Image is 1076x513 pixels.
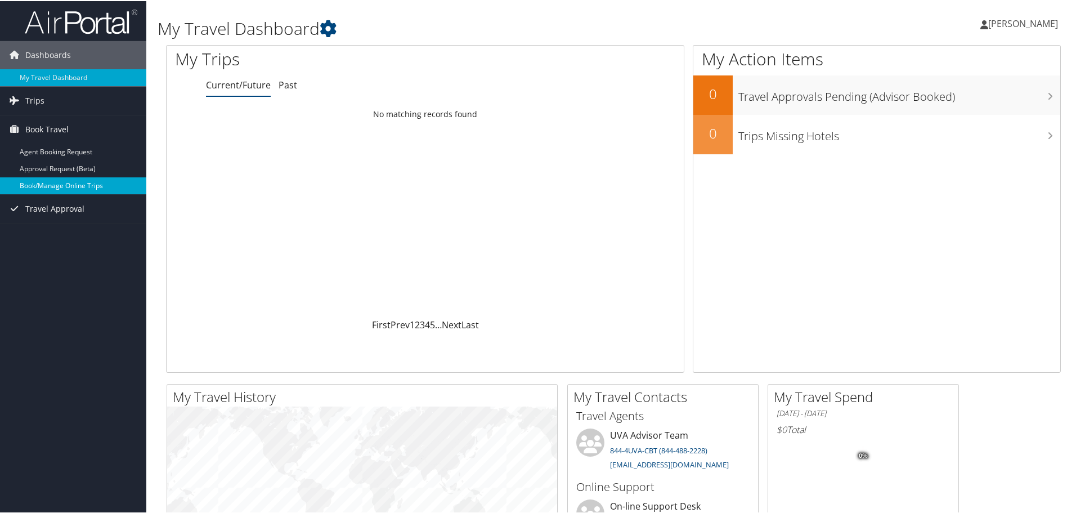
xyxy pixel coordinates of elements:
[859,452,868,458] tspan: 0%
[774,386,958,405] h2: My Travel Spend
[435,318,442,330] span: …
[206,78,271,90] a: Current/Future
[693,74,1060,114] a: 0Travel Approvals Pending (Advisor Booked)
[175,46,460,70] h1: My Trips
[461,318,479,330] a: Last
[425,318,430,330] a: 4
[738,82,1060,104] h3: Travel Approvals Pending (Advisor Booked)
[738,122,1060,143] h3: Trips Missing Hotels
[693,46,1060,70] h1: My Action Items
[610,444,707,454] a: 844-4UVA-CBT (844-488-2228)
[988,16,1058,29] span: [PERSON_NAME]
[279,78,297,90] a: Past
[410,318,415,330] a: 1
[415,318,420,330] a: 2
[576,478,750,494] h3: Online Support
[25,86,44,114] span: Trips
[391,318,410,330] a: Prev
[777,422,950,435] h6: Total
[442,318,461,330] a: Next
[158,16,765,39] h1: My Travel Dashboard
[25,194,84,222] span: Travel Approval
[610,458,729,469] a: [EMAIL_ADDRESS][DOMAIN_NAME]
[777,407,950,418] h6: [DATE] - [DATE]
[430,318,435,330] a: 5
[980,6,1069,39] a: [PERSON_NAME]
[573,386,758,405] h2: My Travel Contacts
[777,422,787,435] span: $0
[25,7,137,34] img: airportal-logo.png
[372,318,391,330] a: First
[25,40,71,68] span: Dashboards
[576,407,750,423] h3: Travel Agents
[693,114,1060,153] a: 0Trips Missing Hotels
[173,386,557,405] h2: My Travel History
[693,83,733,102] h2: 0
[420,318,425,330] a: 3
[693,123,733,142] h2: 0
[571,427,755,474] li: UVA Advisor Team
[167,103,684,123] td: No matching records found
[25,114,69,142] span: Book Travel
